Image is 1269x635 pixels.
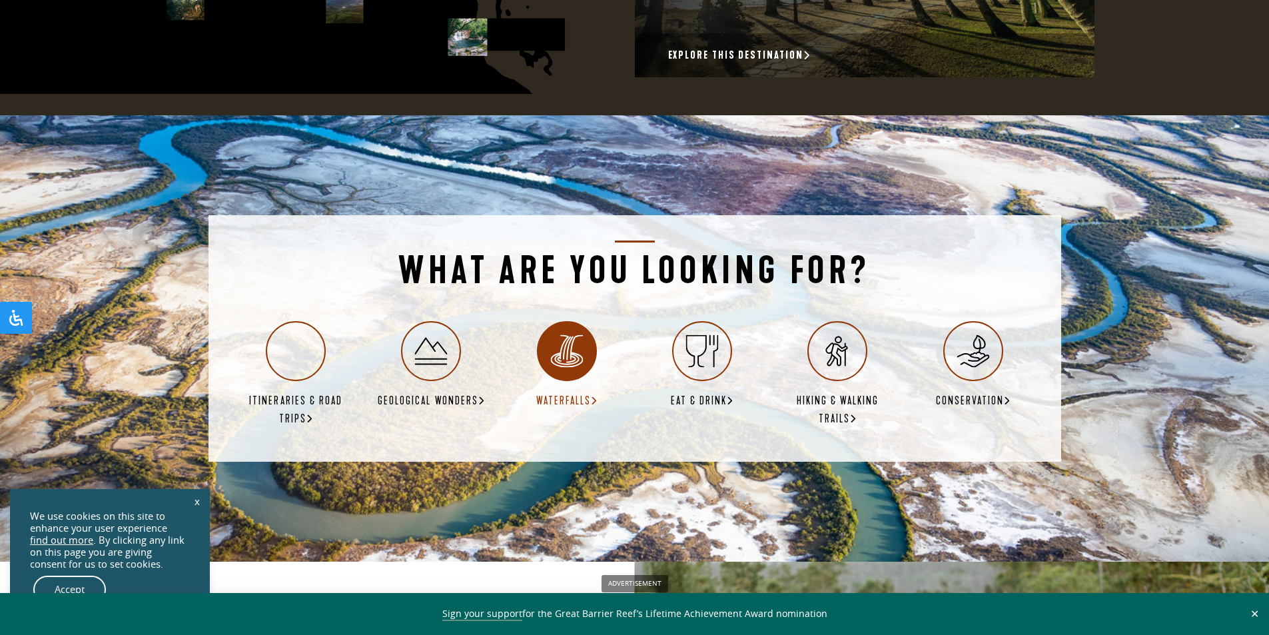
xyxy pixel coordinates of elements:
[442,607,827,621] span: for the Great Barrier Reef’s Lifetime Achievement Award nomination
[242,321,350,428] a: Itineraries & Road Trips
[936,392,1011,410] h6: Conservation
[1247,608,1262,620] button: Close
[33,576,106,604] a: Accept
[783,321,892,428] a: Hiking & Walking Trails
[671,392,734,410] h6: Eat & Drink
[602,575,668,592] span: Advertisement
[668,49,811,63] a: Explore this destination
[30,534,93,546] a: find out more
[536,321,598,410] a: Waterfalls
[442,607,522,621] a: Sign your support
[242,392,350,428] h6: Itineraries & Road Trips
[8,310,24,326] svg: Open Accessibility Panel
[30,510,190,570] div: We use cookies on this site to enhance your user experience . By clicking any link on this page y...
[378,392,485,410] h6: Geological Wonders
[783,392,892,428] h6: Hiking & Walking Trails
[936,321,1011,410] a: Conservation
[671,321,734,410] a: Eat & Drink
[188,486,207,516] a: x
[378,321,485,410] a: Geological Wonders
[242,241,1028,293] h2: What are you looking for?
[536,392,598,410] h6: Waterfalls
